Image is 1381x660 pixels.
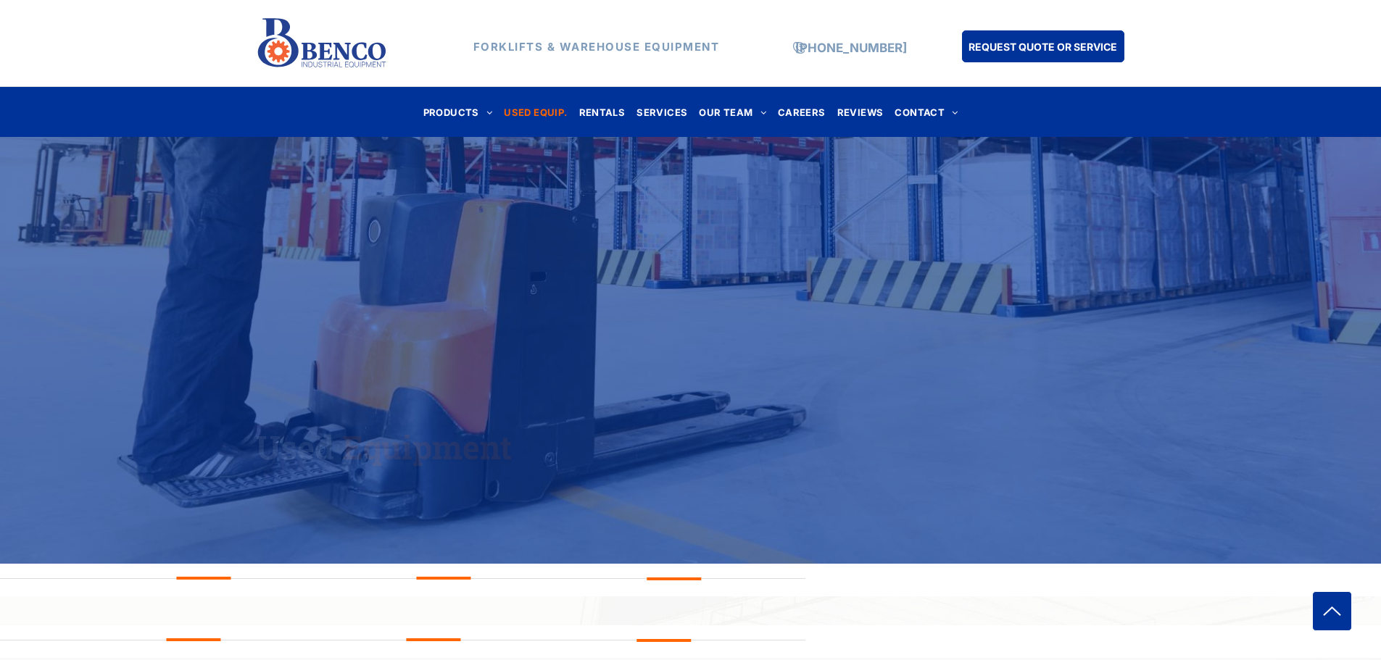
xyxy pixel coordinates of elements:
a: CAREERS [772,102,831,122]
a: CONTACT [889,102,963,122]
a: REQUEST QUOTE OR SERVICE [962,30,1124,62]
strong: FORKLIFTS & WAREHOUSE EQUIPMENT [473,40,720,54]
a: REVIEWS [831,102,889,122]
a: SERVICES [631,102,693,122]
a: USED EQUIP. [498,102,573,122]
a: PRODUCTS [418,102,499,122]
span: Used [256,425,334,468]
a: OUR TEAM [693,102,772,122]
a: [PHONE_NUMBER] [795,41,907,55]
a: RENTALS [573,102,631,122]
span: REQUEST QUOTE OR SERVICE [969,33,1117,60]
span: Equipment [342,425,512,468]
